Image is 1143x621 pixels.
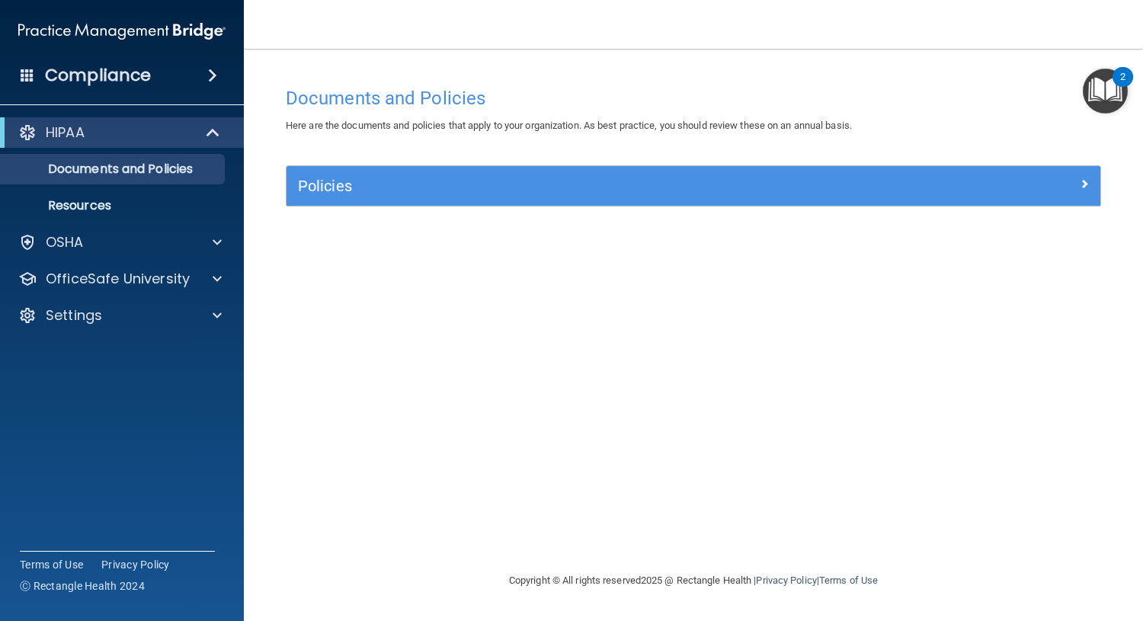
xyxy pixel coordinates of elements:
a: OSHA [18,233,222,251]
p: Documents and Policies [10,162,218,177]
a: Privacy Policy [101,557,170,572]
span: Ⓒ Rectangle Health 2024 [20,578,145,594]
h4: Compliance [45,65,151,86]
div: 2 [1120,77,1125,97]
a: Terms of Use [20,557,83,572]
a: Settings [18,306,222,325]
iframe: Drift Widget Chat Controller [879,513,1125,574]
a: HIPAA [18,123,221,142]
p: OSHA [46,233,84,251]
h4: Documents and Policies [286,88,1101,108]
a: Terms of Use [819,575,878,586]
span: Here are the documents and policies that apply to your organization. As best practice, you should... [286,120,852,131]
p: OfficeSafe University [46,270,190,288]
div: Copyright © All rights reserved 2025 @ Rectangle Health | | [415,556,972,605]
a: Privacy Policy [756,575,816,586]
button: Open Resource Center, 2 new notifications [1083,69,1128,114]
img: PMB logo [18,16,226,46]
h5: Policies [298,178,885,194]
a: OfficeSafe University [18,270,222,288]
p: HIPAA [46,123,85,142]
a: Policies [298,174,1089,198]
p: Settings [46,306,102,325]
p: Resources [10,198,218,213]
